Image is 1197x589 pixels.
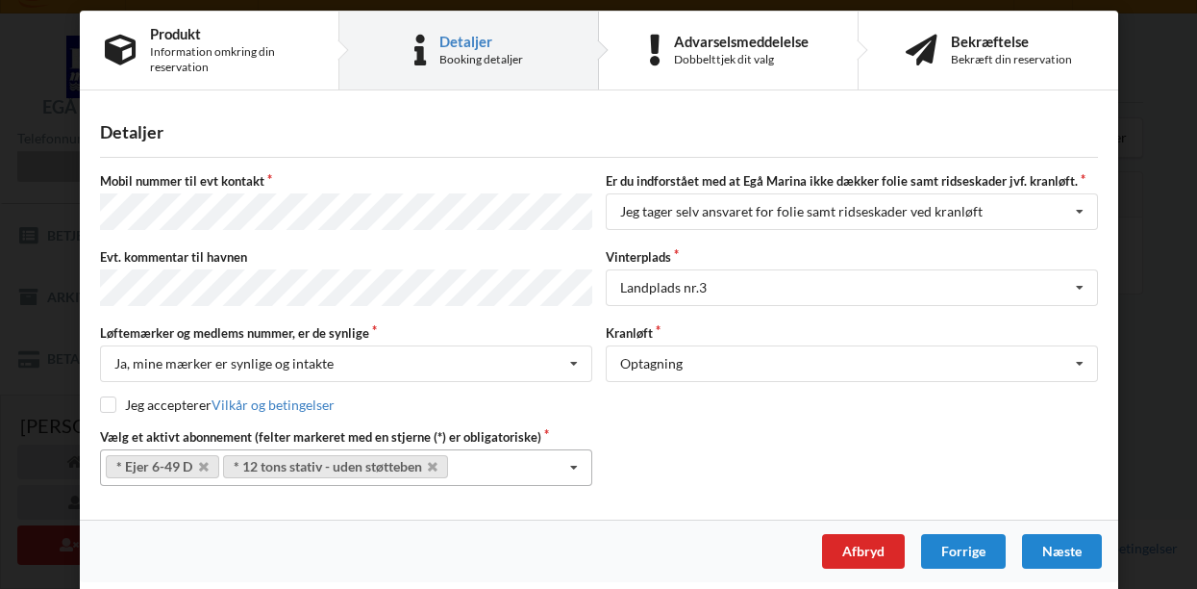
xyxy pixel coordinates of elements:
[439,34,523,49] div: Detaljer
[620,281,707,294] div: Landplads nr.3
[100,172,592,190] label: Mobil nummer til evt kontakt
[150,26,313,41] div: Produkt
[1021,534,1101,569] div: Næste
[211,397,334,413] a: Vilkår og betingelser
[114,357,334,371] div: Ja, mine mærker er synlige og intakte
[606,324,1098,342] label: Kranløft
[100,428,592,446] label: Vælg et aktivt abonnement (felter markeret med en stjerne (*) er obligatoriske)
[606,248,1098,266] label: Vinterplads
[920,534,1005,569] div: Forrige
[100,121,1098,143] div: Detaljer
[620,357,683,371] div: Optagning
[950,52,1071,67] div: Bekræft din reservation
[439,52,523,67] div: Booking detaljer
[821,534,904,569] div: Afbryd
[606,172,1098,190] label: Er du indforstået med at Egå Marina ikke dækker folie samt ridseskader jvf. kranløft.
[673,34,808,49] div: Advarselsmeddelelse
[106,455,219,478] a: * Ejer 6-49 D
[100,248,592,266] label: Evt. kommentar til havnen
[150,44,313,75] div: Information omkring din reservation
[100,324,592,342] label: Løftemærker og medlems nummer, er de synlige
[620,205,983,218] div: Jeg tager selv ansvaret for folie samt ridseskader ved kranløft
[100,397,335,413] label: Jeg accepterer
[950,34,1071,49] div: Bekræftelse
[673,52,808,67] div: Dobbelttjek dit valg
[222,455,448,478] a: * 12 tons stativ - uden støtteben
